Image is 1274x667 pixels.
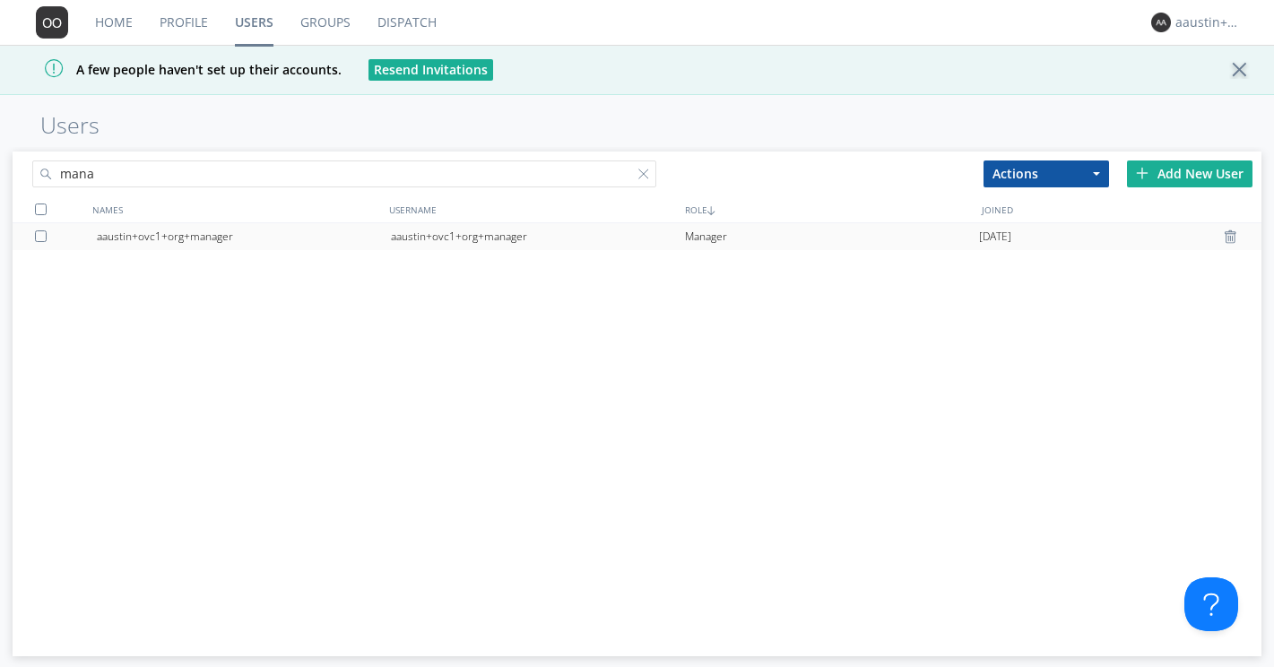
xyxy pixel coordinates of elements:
iframe: Toggle Customer Support [1184,577,1238,631]
div: Add New User [1127,160,1252,187]
div: Manager [685,223,979,250]
button: Resend Invitations [368,59,493,81]
div: aaustin+ovc1+org+manager [391,223,685,250]
img: 373638.png [36,6,68,39]
div: ROLE [680,196,977,222]
span: [DATE] [979,223,1011,250]
span: A few people haven't set up their accounts. [13,61,342,78]
div: aaustin+ovc1+org+manager [97,223,391,250]
a: aaustin+ovc1+org+manageraaustin+ovc1+org+managerManager[DATE] [13,223,1261,250]
div: NAMES [88,196,385,222]
div: JOINED [977,196,1274,222]
input: Search users [32,160,656,187]
img: 373638.png [1151,13,1171,32]
button: Actions [984,160,1109,187]
div: aaustin+ovc1+org [1175,13,1243,31]
img: plus.svg [1136,167,1148,179]
div: USERNAME [385,196,681,222]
